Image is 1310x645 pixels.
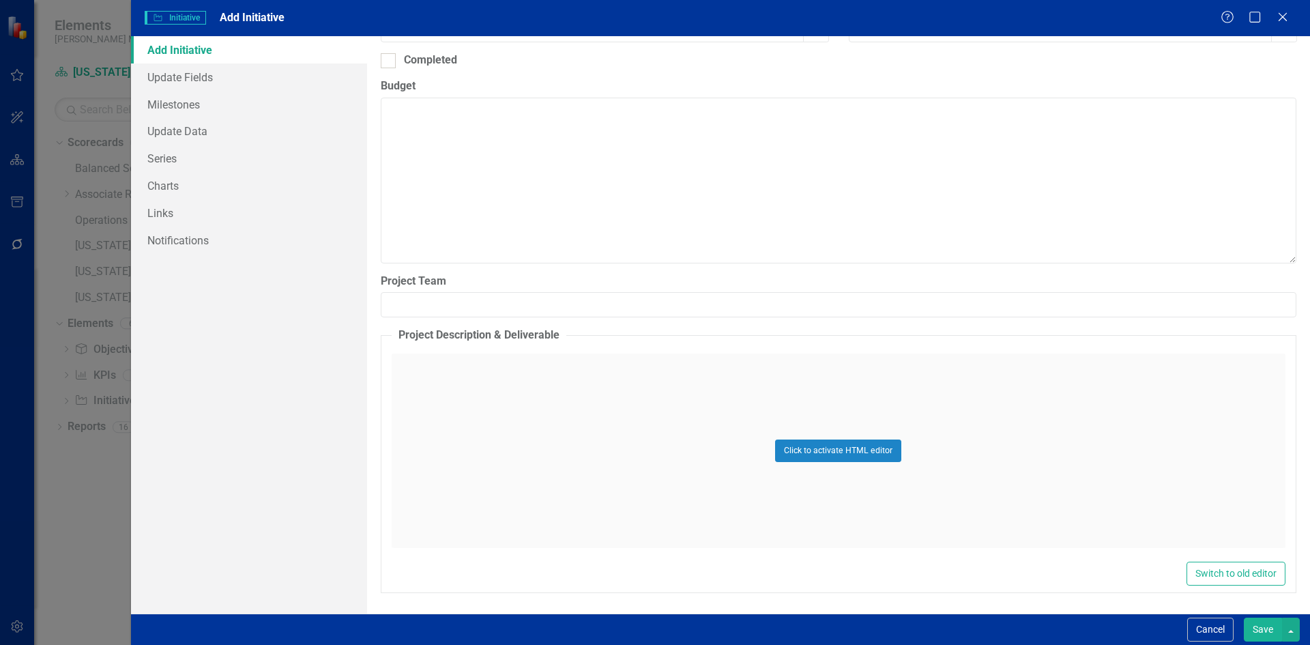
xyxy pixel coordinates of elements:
button: Cancel [1187,618,1234,642]
label: Budget [381,78,1296,94]
a: Update Fields [131,63,367,91]
a: Add Initiative [131,36,367,63]
label: Project Team [381,274,1296,289]
span: Initiative [145,11,206,25]
a: Charts [131,172,367,199]
button: Click to activate HTML editor [775,440,901,461]
button: Switch to old editor [1187,562,1285,586]
a: Notifications [131,227,367,254]
a: Series [131,145,367,172]
legend: Project Description & Deliverable [392,328,566,343]
button: Save [1244,618,1282,642]
a: Milestones [131,91,367,118]
span: Add Initiative [220,11,285,24]
div: Completed [404,53,457,68]
a: Update Data [131,117,367,145]
a: Links [131,199,367,227]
